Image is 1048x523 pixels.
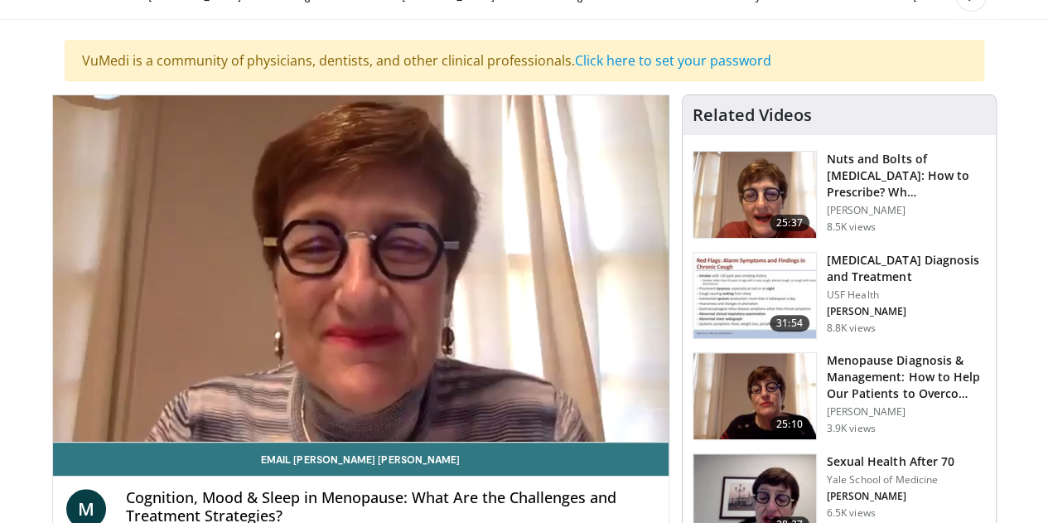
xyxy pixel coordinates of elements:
h3: Nuts and Bolts of [MEDICAL_DATA]: How to Prescribe? Wh… [827,151,986,201]
p: 3.9K views [827,422,876,435]
p: [PERSON_NAME] [827,305,986,318]
img: 912d4c0c-18df-4adc-aa60-24f51820003e.150x105_q85_crop-smart_upscale.jpg [693,253,816,339]
p: 8.8K views [827,322,876,335]
h3: Menopause Diagnosis & Management: How to Help Our Patients to Overco… [827,352,986,402]
p: [PERSON_NAME] [827,490,954,503]
p: [PERSON_NAME] [827,204,986,217]
a: Email [PERSON_NAME] [PERSON_NAME] [53,443,669,476]
span: 25:37 [770,215,809,231]
a: Click here to set your password [575,51,771,70]
span: 25:10 [770,416,809,433]
img: cb5405ec-6982-4b29-8b72-c8ebfd494d45.150x105_q85_crop-smart_upscale.jpg [693,152,816,238]
img: 856a70d0-3f94-4849-adb1-9c58a0e34922.150x105_q85_crop-smart_upscale.jpg [693,353,816,439]
p: 8.5K views [827,220,876,234]
p: 6.5K views [827,506,876,520]
span: 31:54 [770,315,809,332]
p: [PERSON_NAME] [827,405,986,419]
h3: [MEDICAL_DATA] Diagnosis and Treatment [827,252,986,285]
p: USF Health [827,288,986,302]
h4: Related Videos [693,105,812,125]
video-js: Video Player [53,95,669,443]
h3: Sexual Health After 70 [827,453,954,470]
a: 25:37 Nuts and Bolts of [MEDICAL_DATA]: How to Prescribe? Wh… [PERSON_NAME] 8.5K views [693,151,986,239]
p: Yale School of Medicine [827,473,954,487]
a: 31:54 [MEDICAL_DATA] Diagnosis and Treatment USF Health [PERSON_NAME] 8.8K views [693,252,986,340]
div: VuMedi is a community of physicians, dentists, and other clinical professionals. [65,40,984,81]
a: 25:10 Menopause Diagnosis & Management: How to Help Our Patients to Overco… [PERSON_NAME] 3.9K views [693,352,986,440]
